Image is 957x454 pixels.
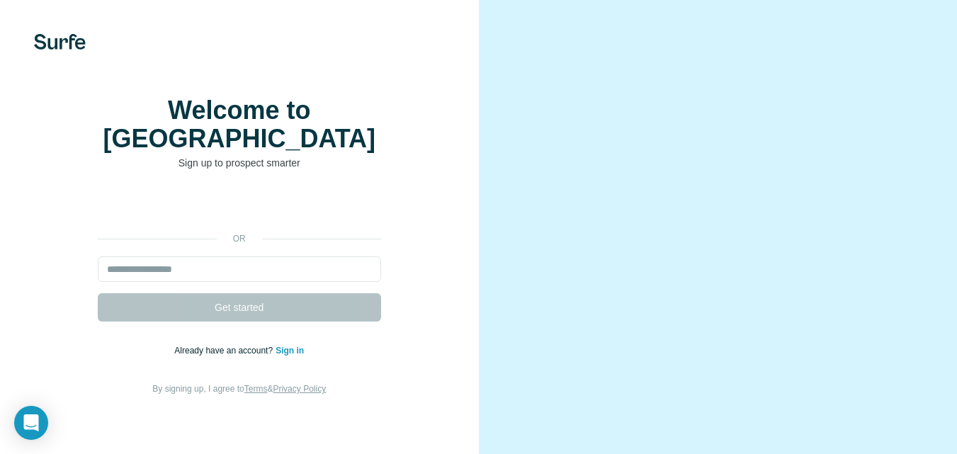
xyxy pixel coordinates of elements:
a: Sign in [276,346,304,356]
a: Terms [244,384,268,394]
div: Open Intercom Messenger [14,406,48,440]
iframe: Sign in with Google Button [91,191,388,222]
img: Surfe's logo [34,34,86,50]
h1: Welcome to [GEOGRAPHIC_DATA] [98,96,381,153]
p: Sign up to prospect smarter [98,156,381,170]
p: or [217,232,262,245]
span: Already have an account? [174,346,276,356]
a: Privacy Policy [273,384,326,394]
span: By signing up, I agree to & [152,384,326,394]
